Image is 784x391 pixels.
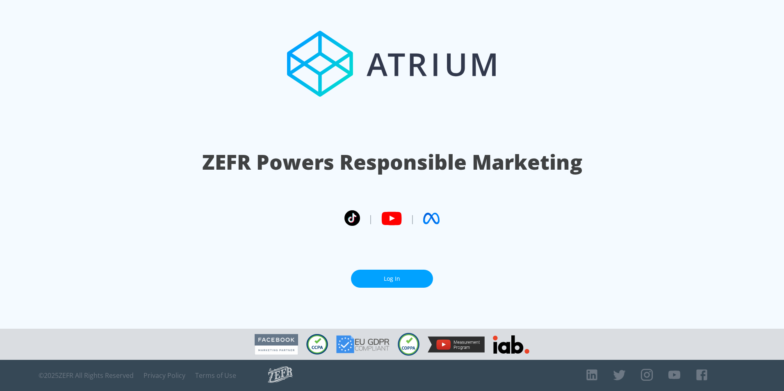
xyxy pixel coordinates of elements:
span: | [368,212,373,225]
img: IAB [493,335,529,354]
a: Terms of Use [195,371,236,380]
img: COPPA Compliant [398,333,419,356]
img: CCPA Compliant [306,334,328,355]
img: YouTube Measurement Program [428,336,485,352]
img: Facebook Marketing Partner [255,334,298,355]
h1: ZEFR Powers Responsible Marketing [202,148,582,176]
span: © 2025 ZEFR All Rights Reserved [39,371,134,380]
img: GDPR Compliant [336,335,390,353]
a: Privacy Policy [144,371,185,380]
a: Log In [351,270,433,288]
span: | [410,212,415,225]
